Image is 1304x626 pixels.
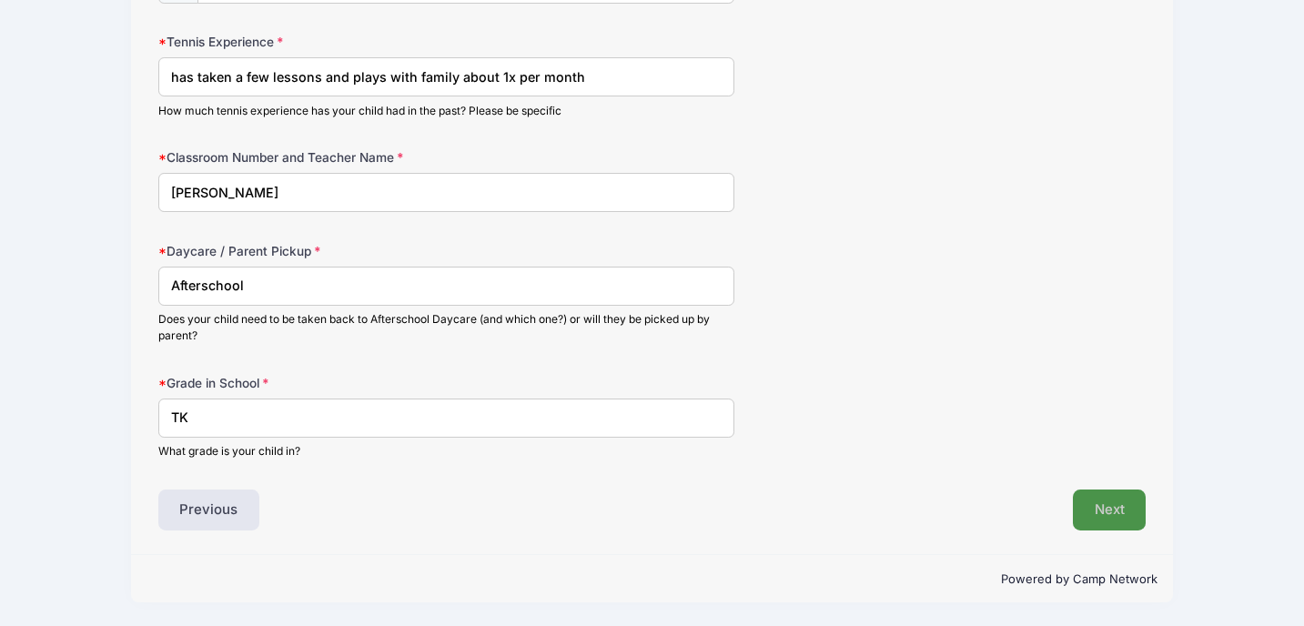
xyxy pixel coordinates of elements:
div: What grade is your child in? [158,443,734,459]
label: Daycare / Parent Pickup [158,242,488,260]
button: Previous [158,490,260,531]
div: How much tennis experience has your child had in the past? Please be specific [158,103,734,119]
div: Does your child need to be taken back to Afterschool Daycare (and which one?) or will they be pic... [158,311,734,344]
button: Next [1073,490,1147,531]
p: Powered by Camp Network [147,570,1158,589]
label: Tennis Experience [158,33,488,51]
label: Classroom Number and Teacher Name [158,148,488,167]
label: Grade in School [158,374,488,392]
